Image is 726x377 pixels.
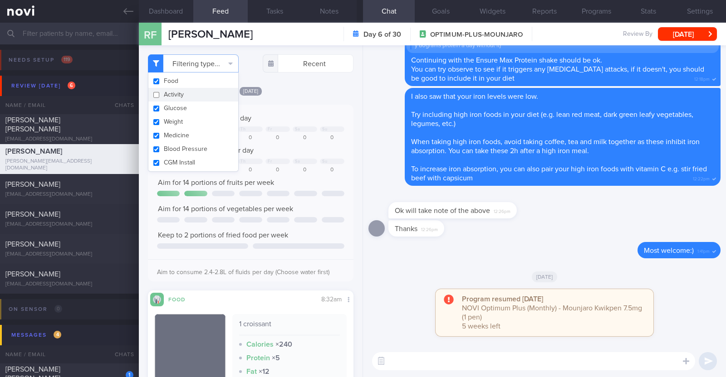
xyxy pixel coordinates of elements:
button: [DATE] [658,27,717,41]
div: Su [322,127,327,132]
button: Food [148,74,238,88]
span: [DATE] [240,87,262,96]
div: 0 [265,167,290,174]
span: Aim for 14 portions of vegetables per week [158,205,293,213]
strong: × 12 [259,368,270,375]
div: [EMAIL_ADDRESS][DOMAIN_NAME] [5,281,133,288]
span: Aim to consume 2.4-2.8L of fluids per day (Choose water first) [157,269,329,275]
div: Fr [268,127,272,132]
div: Sa [295,127,300,132]
div: 0 [238,135,263,141]
span: [PERSON_NAME] [5,271,60,278]
strong: Fat [246,368,257,375]
span: Continuing with the Ensure Max Protein shake should be ok. [411,57,602,64]
div: 0 [320,135,344,141]
div: 0 [293,167,317,174]
span: [PERSON_NAME] [5,211,60,218]
div: Su [322,159,327,164]
div: Sa [295,159,300,164]
span: Try including high iron foods in your diet (e.g. lean red meat, dark green leafy vegetables, legu... [411,111,693,127]
strong: Calories [246,341,274,348]
span: 4 [54,331,61,338]
span: [PERSON_NAME] [168,29,253,40]
span: Keep to 2 portions of fried food per week [158,232,288,239]
div: 0 [238,167,263,174]
div: RF [133,17,167,52]
span: 119 [61,56,73,63]
div: 1 croissant [239,319,340,335]
div: Fr [268,159,272,164]
span: [PERSON_NAME] [PERSON_NAME] [5,116,60,133]
strong: Protein [246,354,270,362]
span: 12:26pm [494,206,510,215]
span: Aim for 14 portions of fruits per week [158,179,274,186]
div: [EMAIL_ADDRESS][DOMAIN_NAME] [5,136,133,143]
div: [EMAIL_ADDRESS][DOMAIN_NAME] [5,191,133,198]
div: 0 [265,135,290,141]
span: [PERSON_NAME] [5,148,62,155]
span: NOVI Optimum Plus (Monthly) - Mounjaro Kwikpen 7.5mg (1 pen) [462,304,642,321]
span: I also saw that your iron levels were low. [411,93,538,100]
button: Medicine [148,129,238,142]
strong: Day 6 of 30 [363,30,401,39]
button: Activity [148,88,238,101]
div: On sensor [6,303,64,315]
span: Thanks [395,225,417,232]
div: [PERSON_NAME][EMAIL_ADDRESS][DOMAIN_NAME] [5,158,133,172]
span: 0 [54,305,62,313]
span: [DATE] [532,271,558,282]
div: Review [DATE] [9,80,78,92]
div: Th [240,159,245,164]
div: Chats [103,345,139,363]
span: Most welcome:) [644,247,694,254]
div: Messages [9,329,64,341]
span: 5 weeks left [462,323,500,330]
div: 0 [320,167,344,174]
span: [PERSON_NAME] [5,241,60,248]
span: 1:41pm [697,246,710,255]
button: Glucose [148,101,238,115]
span: [PERSON_NAME] [5,181,60,188]
div: [EMAIL_ADDRESS][DOMAIN_NAME] [5,251,133,258]
div: Chats [103,96,139,114]
button: CGM Install [148,156,238,169]
span: Ok will take note of the above [395,207,490,214]
span: You can try observe to see if it triggers any [MEDICAL_DATA] attacks, if it doesn't, you should b... [411,66,704,82]
button: Filtering type... [148,54,239,72]
div: [EMAIL_ADDRESS][DOMAIN_NAME] [5,221,133,228]
span: 12:22pm [693,174,710,182]
span: 12:18pm [694,74,710,82]
div: 0 [293,135,317,141]
strong: Program resumed [DATE] [462,295,543,303]
span: To increase iron absorption, you can also pair your high iron foods with vitamin C e.g. stir frie... [411,165,707,182]
span: 8:32am [321,296,342,303]
span: Review By [623,30,652,39]
span: 6 [68,82,75,89]
strong: × 5 [272,354,280,362]
div: Food [164,295,200,303]
div: Th [240,127,245,132]
strong: × 240 [275,341,292,348]
div: Needs setup [6,54,75,66]
span: OPTIMUM-PLUS-MOUNJARO [430,30,523,39]
button: Blood Pressure [148,142,238,156]
button: Weight [148,115,238,129]
span: 12:26pm [421,224,438,233]
span: When taking high iron foods, avoid taking coffee, tea and milk together as these inhibit iron abs... [411,138,700,155]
